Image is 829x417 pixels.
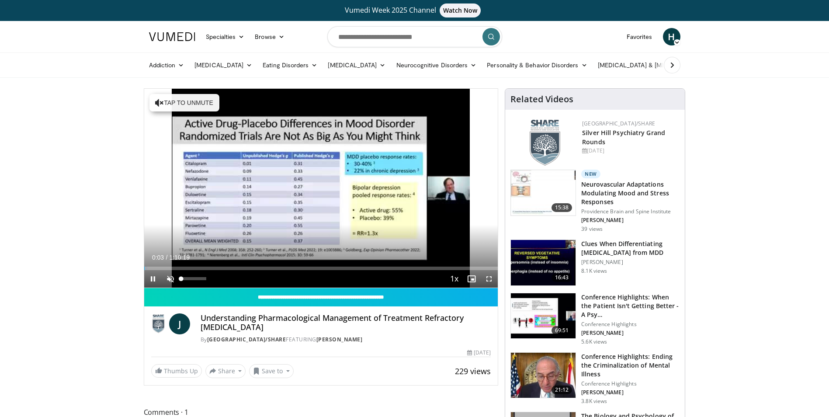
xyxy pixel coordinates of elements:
[205,364,246,378] button: Share
[445,270,463,288] button: Playback Rate
[169,254,190,261] span: 1:10:19
[530,120,560,166] img: f8aaeb6d-318f-4fcf-bd1d-54ce21f29e87.png.150x105_q85_autocrop_double_scale_upscale_version-0.2.png
[440,3,481,17] span: Watch Now
[582,147,678,155] div: [DATE]
[455,366,491,376] span: 229 views
[663,28,680,45] a: H
[581,330,680,337] p: [PERSON_NAME]
[581,259,680,266] p: [PERSON_NAME]
[467,349,491,357] div: [DATE]
[144,56,190,74] a: Addiction
[581,380,680,387] p: Conference Highlights
[201,28,250,45] a: Specialties
[593,56,718,74] a: [MEDICAL_DATA] & [MEDICAL_DATA]
[582,120,655,127] a: [GEOGRAPHIC_DATA]/SHARE
[181,277,206,280] div: Volume Level
[169,313,190,334] a: J
[250,28,290,45] a: Browse
[582,129,665,146] a: Silver Hill Psychiatry Grand Rounds
[463,270,480,288] button: Enable picture-in-picture mode
[581,398,607,405] p: 3.8K views
[621,28,658,45] a: Favorites
[151,313,166,334] img: Silver Hill Hospital/SHARE
[150,3,679,17] a: Vumedi Week 2025 ChannelWatch Now
[144,270,162,288] button: Pause
[581,217,680,224] p: [PERSON_NAME]
[581,389,680,396] p: [PERSON_NAME]
[510,293,680,345] a: 69:51 Conference Highlights: When the Patient Isn't Getting Better - A Psy… Conference Highlights...
[391,56,482,74] a: Neurocognitive Disorders
[581,338,607,345] p: 5.6K views
[581,352,680,379] h3: Conference Highlights: Ending the Criminalization of Mental Illness
[552,386,572,394] span: 21:12
[189,56,257,74] a: [MEDICAL_DATA]
[257,56,323,74] a: Eating Disorders
[511,353,576,398] img: 1419e6f0-d69a-482b-b3ae-1573189bf46e.150x105_q85_crop-smart_upscale.jpg
[316,336,363,343] a: [PERSON_NAME]
[510,240,680,286] a: 16:43 Clues When Differentiating [MEDICAL_DATA] from MDD [PERSON_NAME] 8.1K views
[327,26,502,47] input: Search topics, interventions
[323,56,391,74] a: [MEDICAL_DATA]
[552,273,572,282] span: 16:43
[166,254,168,261] span: /
[151,364,202,378] a: Thumbs Up
[552,326,572,335] span: 69:51
[149,94,219,111] button: Tap to unmute
[581,321,680,328] p: Conference Highlights
[581,170,600,178] p: New
[511,240,576,285] img: a6520382-d332-4ed3-9891-ee688fa49237.150x105_q85_crop-smart_upscale.jpg
[152,254,164,261] span: 0:03
[552,203,572,212] span: 15:38
[511,170,576,215] img: 4562edde-ec7e-4758-8328-0659f7ef333d.150x105_q85_crop-smart_upscale.jpg
[201,313,491,332] h4: Understanding Pharmacological Management of Treatment Refractory [MEDICAL_DATA]
[581,293,680,319] h3: Conference Highlights: When the Patient Isn't Getting Better - A Psy…
[201,336,491,344] div: By FEATURING
[581,180,680,206] h3: Neurovascular Adaptations Modulating Mood and Stress Responses
[510,170,680,233] a: 15:38 New Neurovascular Adaptations Modulating Mood and Stress Responses Providence Brain and Spi...
[581,240,680,257] h3: Clues When Differentiating [MEDICAL_DATA] from MDD
[510,352,680,405] a: 21:12 Conference Highlights: Ending the Criminalization of Mental Illness Conference Highlights [...
[581,208,680,215] p: Providence Brain and Spine Institute
[510,94,573,104] h4: Related Videos
[249,364,294,378] button: Save to
[207,336,286,343] a: [GEOGRAPHIC_DATA]/SHARE
[482,56,592,74] a: Personality & Behavior Disorders
[162,270,179,288] button: Unmute
[144,89,498,288] video-js: Video Player
[480,270,498,288] button: Fullscreen
[581,268,607,275] p: 8.1K views
[144,267,498,270] div: Progress Bar
[581,226,603,233] p: 39 views
[511,293,576,339] img: 4362ec9e-0993-4580-bfd4-8e18d57e1d49.150x105_q85_crop-smart_upscale.jpg
[149,32,195,41] img: VuMedi Logo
